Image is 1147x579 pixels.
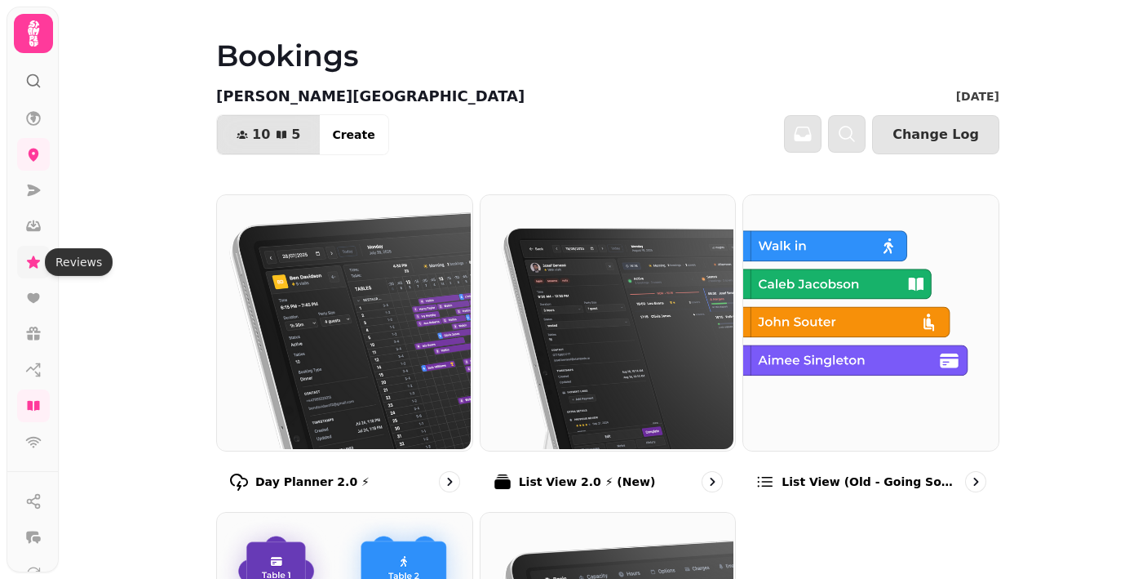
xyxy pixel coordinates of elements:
[480,194,737,506] a: List View 2.0 ⚡ (New)List View 2.0 ⚡ (New)
[968,474,984,490] svg: go to
[441,474,458,490] svg: go to
[255,474,370,490] p: Day Planner 2.0 ⚡
[742,194,997,449] img: List view (Old - going soon)
[216,194,473,506] a: Day Planner 2.0 ⚡Day Planner 2.0 ⚡
[217,115,320,154] button: 105
[704,474,720,490] svg: go to
[892,128,979,141] span: Change Log
[319,115,387,154] button: Create
[872,115,999,154] button: Change Log
[332,129,374,140] span: Create
[479,194,734,449] img: List View 2.0 ⚡ (New)
[216,85,525,108] p: [PERSON_NAME][GEOGRAPHIC_DATA]
[291,128,300,141] span: 5
[519,474,656,490] p: List View 2.0 ⚡ (New)
[45,248,113,276] div: Reviews
[215,194,471,449] img: Day Planner 2.0 ⚡
[782,474,959,490] p: List view (Old - going soon)
[252,128,270,141] span: 10
[742,194,999,506] a: List view (Old - going soon)List view (Old - going soon)
[956,88,999,105] p: [DATE]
